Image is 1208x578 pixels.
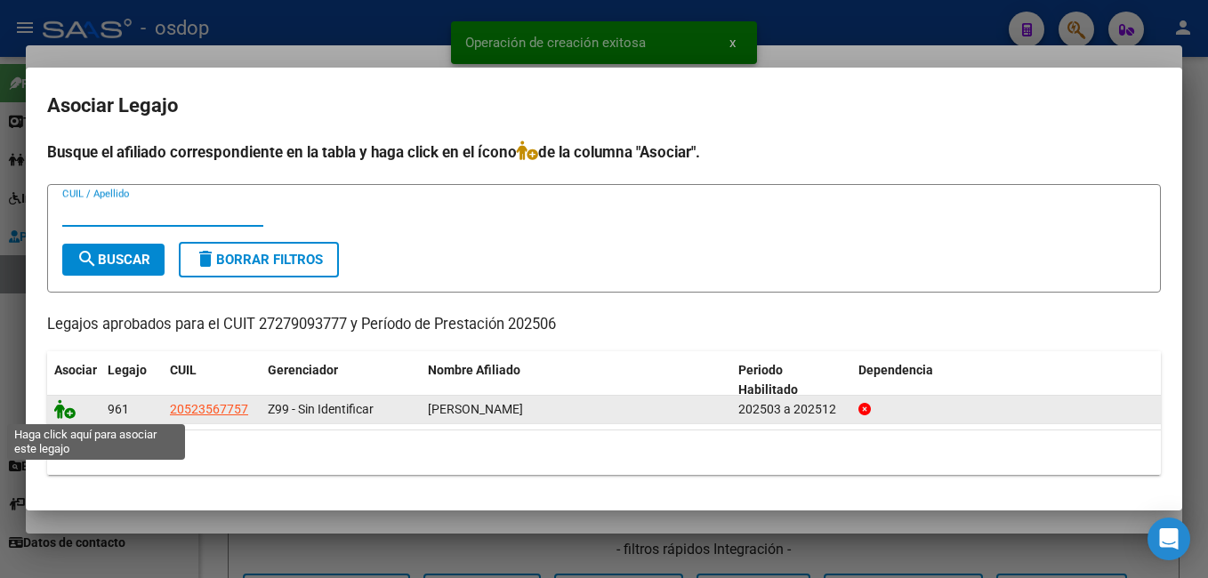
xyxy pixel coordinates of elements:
[1148,518,1190,560] div: Open Intercom Messenger
[47,351,101,410] datatable-header-cell: Asociar
[62,244,165,276] button: Buscar
[268,363,338,377] span: Gerenciador
[101,351,163,410] datatable-header-cell: Legajo
[851,351,1162,410] datatable-header-cell: Dependencia
[77,248,98,269] mat-icon: search
[261,351,421,410] datatable-header-cell: Gerenciador
[108,363,147,377] span: Legajo
[428,363,520,377] span: Nombre Afiliado
[47,140,1161,164] h4: Busque el afiliado correspondiente en la tabla y haga click en el ícono de la columna "Asociar".
[108,402,129,416] span: 961
[47,89,1161,123] h2: Asociar Legajo
[163,351,261,410] datatable-header-cell: CUIL
[47,430,1161,475] div: 1 registros
[738,399,844,420] div: 202503 a 202512
[195,248,216,269] mat-icon: delete
[738,363,798,397] span: Periodo Habilitado
[421,351,731,410] datatable-header-cell: Nombre Afiliado
[195,252,323,268] span: Borrar Filtros
[170,402,248,416] span: 20523567757
[731,351,851,410] datatable-header-cell: Periodo Habilitado
[77,252,150,268] span: Buscar
[428,402,523,416] span: LOPEZ FERREYRA THOMAS ISAIAS
[179,242,339,277] button: Borrar Filtros
[47,314,1161,336] p: Legajos aprobados para el CUIT 27279093777 y Período de Prestación 202506
[170,363,197,377] span: CUIL
[858,363,933,377] span: Dependencia
[268,402,374,416] span: Z99 - Sin Identificar
[54,363,97,377] span: Asociar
